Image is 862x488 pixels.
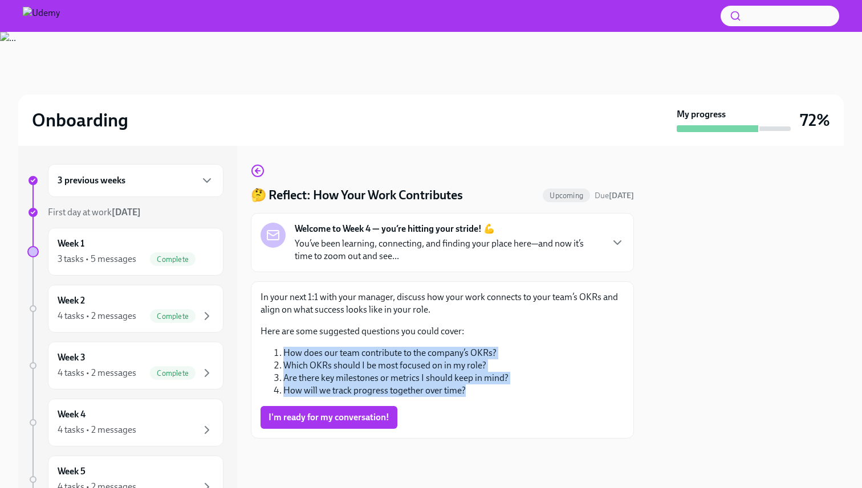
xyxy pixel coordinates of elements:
[150,255,196,264] span: Complete
[58,465,86,478] h6: Week 5
[27,228,223,276] a: Week 13 tasks • 5 messagesComplete
[27,342,223,389] a: Week 34 tasks • 2 messagesComplete
[58,367,136,379] div: 4 tasks • 2 messages
[58,253,136,265] div: 3 tasks • 5 messages
[58,237,84,250] h6: Week 1
[32,109,128,132] h2: Onboarding
[283,384,624,397] li: How will we track progress together over time?
[283,372,624,384] li: Are there key milestones or metrics I should keep in mind?
[609,191,634,200] strong: [DATE]
[595,190,634,201] span: September 6th, 2025 17:00
[283,359,624,372] li: Which OKRs should I be most focused on in my role?
[283,347,624,359] li: How does our team contribute to the company’s OKRs?
[295,237,601,263] p: You’ve been learning, connecting, and finding your place here—and now it’s time to zoom out and s...
[112,207,141,218] strong: [DATE]
[58,174,125,187] h6: 3 previous weeks
[23,7,60,25] img: Udemy
[27,285,223,333] a: Week 24 tasks • 2 messagesComplete
[150,312,196,321] span: Complete
[58,408,86,421] h6: Week 4
[261,325,624,338] p: Here are some suggested questions you could cover:
[48,207,141,218] span: First day at work
[800,110,830,130] h3: 72%
[48,164,223,197] div: 3 previous weeks
[543,191,590,200] span: Upcoming
[27,399,223,446] a: Week 44 tasks • 2 messages
[677,108,726,121] strong: My progress
[58,351,86,364] h6: Week 3
[251,187,463,204] h4: 🤔 Reflect: How Your Work Contributes
[595,191,634,200] span: Due
[58,294,85,307] h6: Week 2
[58,424,136,436] div: 4 tasks • 2 messages
[295,223,495,235] strong: Welcome to Week 4 — you’re hitting your stride! 💪
[58,310,136,322] div: 4 tasks • 2 messages
[261,406,397,429] button: I'm ready for my conversation!
[27,206,223,219] a: First day at work[DATE]
[269,412,389,423] span: I'm ready for my conversation!
[261,291,624,316] p: In your next 1:1 with your manager, discuss how your work connects to your team’s OKRs and align ...
[150,369,196,378] span: Complete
